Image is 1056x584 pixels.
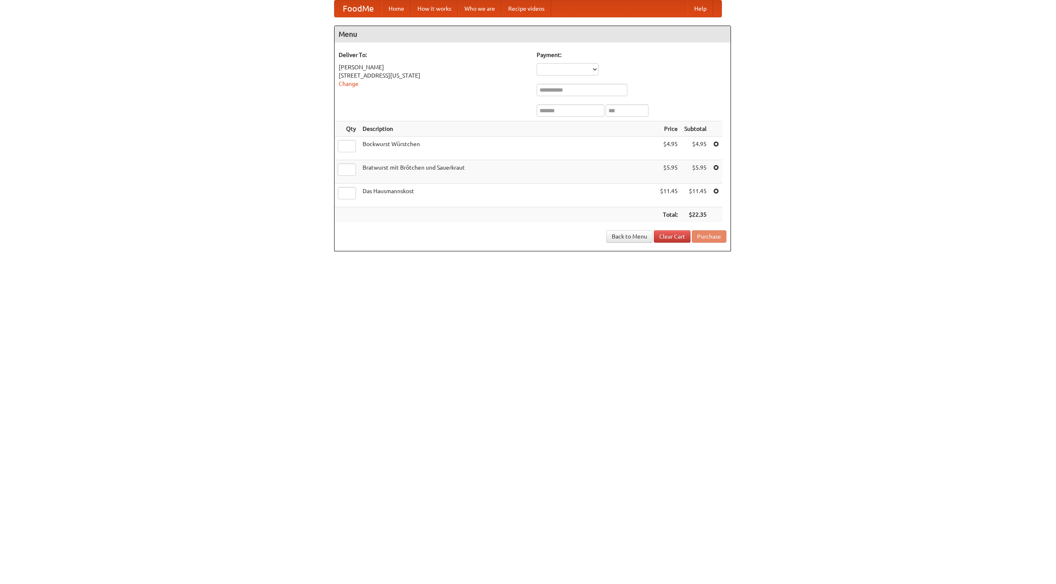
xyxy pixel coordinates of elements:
[359,121,657,137] th: Description
[339,71,528,80] div: [STREET_ADDRESS][US_STATE]
[681,137,710,160] td: $4.95
[657,160,681,184] td: $5.95
[681,184,710,207] td: $11.45
[681,121,710,137] th: Subtotal
[654,230,691,243] a: Clear Cart
[458,0,502,17] a: Who we are
[606,230,653,243] a: Back to Menu
[502,0,551,17] a: Recipe videos
[359,160,657,184] td: Bratwurst mit Brötchen und Sauerkraut
[359,184,657,207] td: Das Hausmannskost
[382,0,411,17] a: Home
[335,0,382,17] a: FoodMe
[688,0,713,17] a: Help
[657,207,681,222] th: Total:
[657,184,681,207] td: $11.45
[657,137,681,160] td: $4.95
[339,80,358,87] a: Change
[339,63,528,71] div: [PERSON_NAME]
[537,51,726,59] h5: Payment:
[657,121,681,137] th: Price
[339,51,528,59] h5: Deliver To:
[692,230,726,243] button: Purchase
[335,121,359,137] th: Qty
[681,160,710,184] td: $5.95
[359,137,657,160] td: Bockwurst Würstchen
[335,26,731,43] h4: Menu
[681,207,710,222] th: $22.35
[411,0,458,17] a: How it works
